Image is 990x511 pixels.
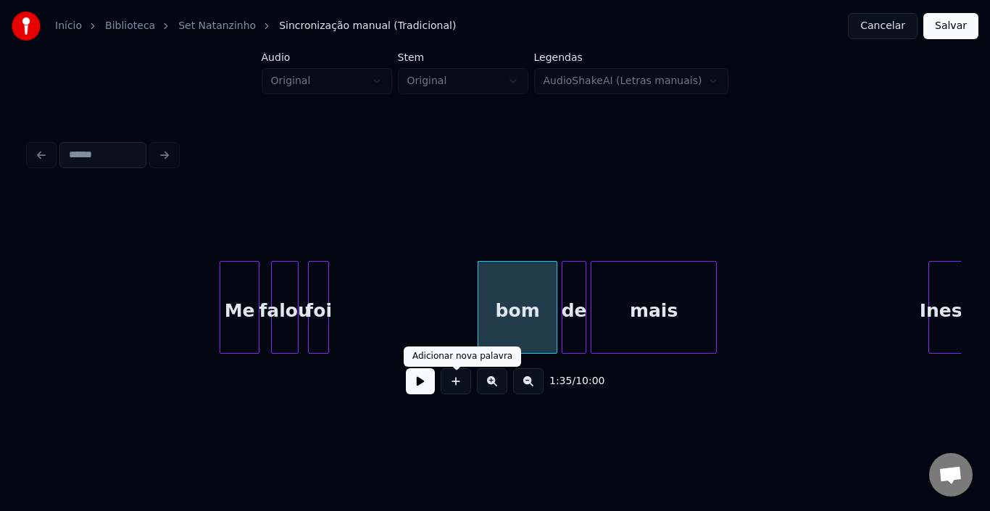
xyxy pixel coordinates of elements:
span: Sincronização manual (Tradicional) [279,19,456,33]
div: Adicionar nova palavra [412,351,512,362]
img: youka [12,12,41,41]
label: Stem [398,52,528,62]
nav: breadcrumb [55,19,456,33]
div: / [549,374,584,389]
span: 1:35 [549,374,572,389]
span: 10:00 [575,374,604,389]
label: Áudio [262,52,392,62]
a: Biblioteca [105,19,155,33]
a: Set Natanzinho [178,19,256,33]
button: Salvar [923,13,978,39]
a: Início [55,19,82,33]
div: Bate-papo aberto [929,453,973,497]
label: Legendas [534,52,729,62]
button: Cancelar [848,13,918,39]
